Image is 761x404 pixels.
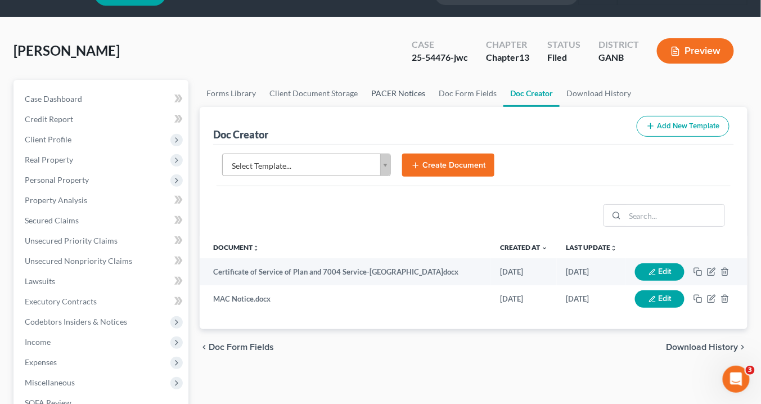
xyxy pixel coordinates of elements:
[739,343,748,352] i: chevron_right
[25,236,118,245] span: Unsecured Priority Claims
[547,51,580,64] div: Filed
[213,243,259,252] a: Documentunfold_more
[25,175,89,185] span: Personal Property
[16,190,188,210] a: Property Analysis
[412,38,468,51] div: Case
[364,80,432,107] a: PACER Notices
[16,109,188,129] a: Credit Report
[723,366,750,393] iframe: Intercom live chat
[16,291,188,312] a: Executory Contracts
[200,343,209,352] i: chevron_left
[25,94,82,104] span: Case Dashboard
[402,154,494,177] button: Create Document
[16,251,188,271] a: Unsecured Nonpriority Claims
[432,80,503,107] a: Doc Form Fields
[25,216,79,225] span: Secured Claims
[25,297,97,306] span: Executory Contracts
[16,89,188,109] a: Case Dashboard
[566,243,617,252] a: Last Updateunfold_more
[486,51,529,64] div: Chapter
[25,357,57,367] span: Expenses
[637,116,730,137] button: Add New Template
[25,134,71,144] span: Client Profile
[200,80,263,107] a: Forms Library
[541,245,548,252] i: expand_more
[557,258,626,285] td: [DATE]
[491,258,557,285] td: [DATE]
[25,256,132,266] span: Unsecured Nonpriority Claims
[412,51,468,64] div: 25-54476-jwc
[200,343,274,352] button: chevron_left Doc Form Fields
[25,155,73,164] span: Real Property
[598,51,639,64] div: GANB
[667,343,739,352] span: Download History
[200,258,491,285] td: Certificate of Service of Plan and 7004 Service-[GEOGRAPHIC_DATA]docx
[25,276,55,286] span: Lawsuits
[657,38,734,64] button: Preview
[25,317,127,326] span: Codebtors Insiders & Notices
[503,80,560,107] a: Doc Creator
[263,80,364,107] a: Client Document Storage
[25,378,75,387] span: Miscellaneous
[25,114,73,124] span: Credit Report
[500,243,548,252] a: Created at expand_more
[486,38,529,51] div: Chapter
[547,38,580,51] div: Status
[253,245,259,252] i: unfold_more
[25,195,87,205] span: Property Analysis
[667,343,748,352] button: Download History chevron_right
[491,285,557,312] td: [DATE]
[16,271,188,291] a: Lawsuits
[610,245,617,252] i: unfold_more
[519,52,529,62] span: 13
[746,366,755,375] span: 3
[232,159,367,173] span: Select Template...
[200,285,491,312] td: MAC Notice.docx
[625,205,724,226] input: Search...
[222,154,391,176] a: Select Template...
[25,337,51,347] span: Income
[13,42,120,59] span: [PERSON_NAME]
[635,263,685,281] button: Edit
[557,285,626,312] td: [DATE]
[213,128,268,141] div: Doc Creator
[560,80,638,107] a: Download History
[16,210,188,231] a: Secured Claims
[16,231,188,251] a: Unsecured Priority Claims
[209,343,274,352] span: Doc Form Fields
[598,38,639,51] div: District
[635,290,685,308] button: Edit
